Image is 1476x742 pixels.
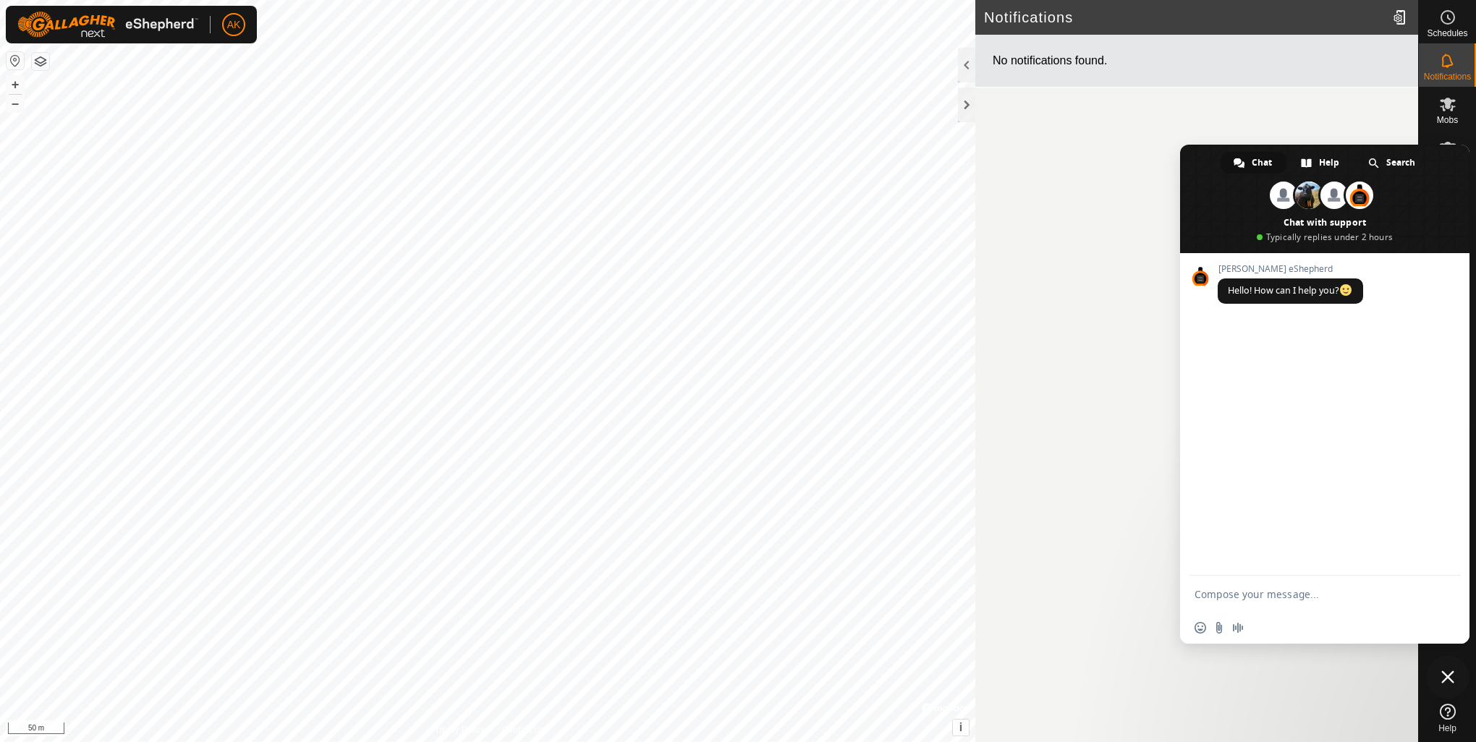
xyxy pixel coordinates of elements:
div: Help [1288,152,1354,174]
div: Close chat [1426,655,1469,699]
button: Map Layers [32,53,49,70]
textarea: Compose your message... [1195,588,1423,601]
div: No notifications found. [975,35,1418,88]
button: – [7,95,24,112]
span: Send a file [1213,622,1225,634]
button: + [7,76,24,93]
div: Search [1355,152,1430,174]
span: Chat [1252,152,1272,174]
span: Schedules [1427,29,1467,38]
a: Privacy Policy [430,723,485,736]
span: AK [227,17,241,33]
span: Audio message [1232,622,1244,634]
span: [PERSON_NAME] eShepherd [1218,264,1363,274]
span: Help [1319,152,1339,174]
div: Chat [1221,152,1286,174]
button: Reset Map [7,52,24,69]
img: Gallagher Logo [17,12,198,38]
span: Help [1438,724,1456,733]
button: i [953,720,969,735]
a: Contact Us [502,723,545,736]
span: i [959,721,962,733]
span: Notifications [1424,72,1471,81]
h2: Notifications [984,9,1387,26]
span: Insert an emoji [1195,622,1206,634]
a: Help [1419,698,1476,738]
span: Hello! How can I help you? [1228,284,1353,297]
span: Search [1386,152,1415,174]
span: Mobs [1437,116,1458,124]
